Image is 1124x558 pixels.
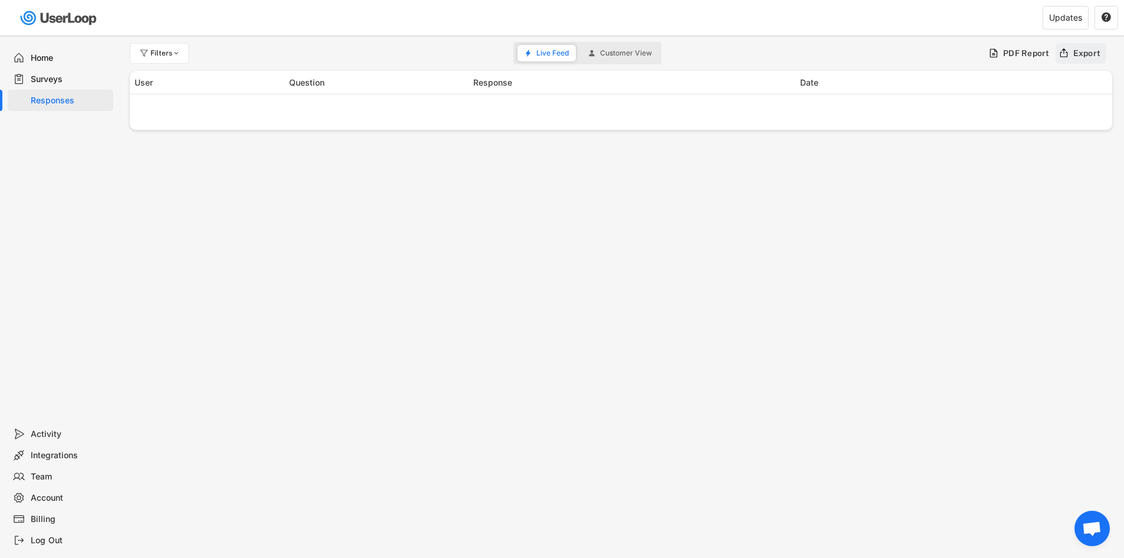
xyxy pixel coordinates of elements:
div: Team [31,471,109,482]
text:  [1102,12,1111,22]
div: Billing [31,514,109,525]
div: Export [1073,48,1101,58]
div: Bate-papo aberto [1074,511,1110,546]
div: Surveys [31,74,109,85]
button:  [1101,12,1112,23]
div: Activity [31,429,109,440]
div: Filters [150,50,181,57]
div: Updates [1049,14,1082,22]
span: Customer View [600,50,652,57]
div: Response [473,76,793,89]
div: Date [800,76,1108,89]
img: userloop-logo-01.svg [18,6,101,30]
div: Question [289,76,466,89]
span: Live Feed [536,50,569,57]
button: Live Feed [517,45,576,61]
div: Integrations [31,450,109,461]
div: Account [31,492,109,504]
div: Responses [31,95,109,106]
div: User [135,76,282,89]
div: Home [31,53,109,64]
button: Customer View [581,45,659,61]
div: PDF Report [1003,48,1050,58]
div: Log Out [31,535,109,546]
